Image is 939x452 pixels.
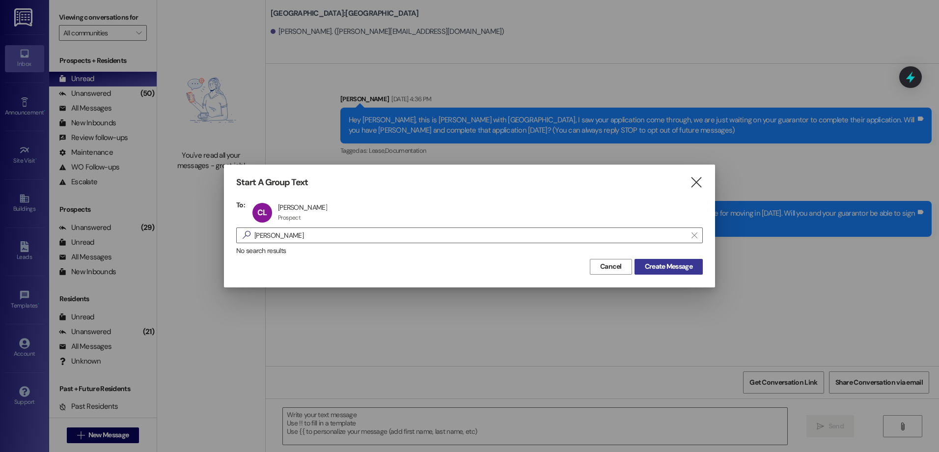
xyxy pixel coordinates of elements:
span: CL [257,207,267,218]
button: Clear text [687,228,702,243]
button: Create Message [635,259,703,275]
span: Cancel [600,261,622,272]
h3: Start A Group Text [236,177,308,188]
i:  [691,231,697,239]
div: [PERSON_NAME] [278,203,327,212]
i:  [690,177,703,188]
input: Search for any contact or apartment [254,228,687,242]
div: Prospect [278,214,301,222]
i:  [239,230,254,240]
div: No search results [236,246,703,256]
span: Create Message [645,261,692,272]
h3: To: [236,200,245,209]
button: Cancel [590,259,632,275]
